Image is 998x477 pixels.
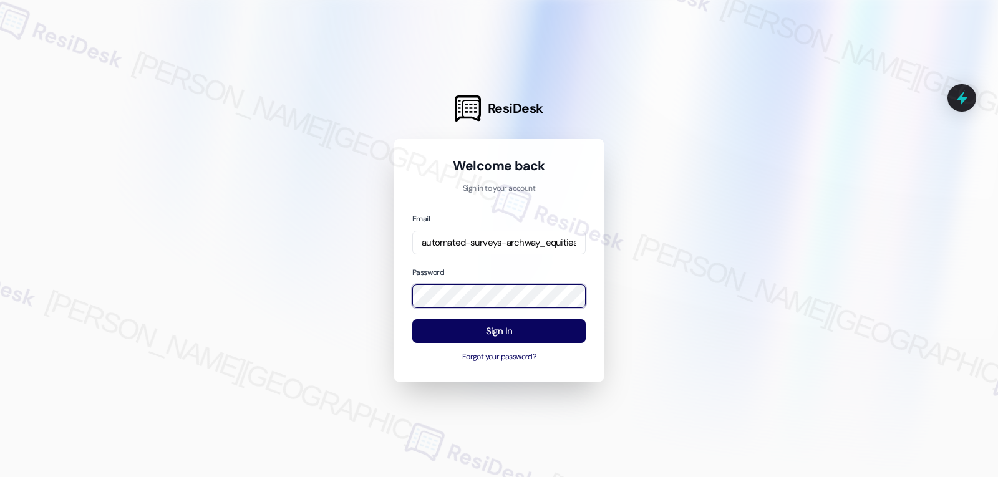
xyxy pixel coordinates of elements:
input: name@example.com [412,231,586,255]
span: ResiDesk [488,100,543,117]
label: Password [412,267,444,277]
button: Sign In [412,319,586,344]
button: Forgot your password? [412,352,586,363]
img: ResiDesk Logo [455,95,481,122]
label: Email [412,214,430,224]
h1: Welcome back [412,157,586,175]
p: Sign in to your account [412,183,586,195]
